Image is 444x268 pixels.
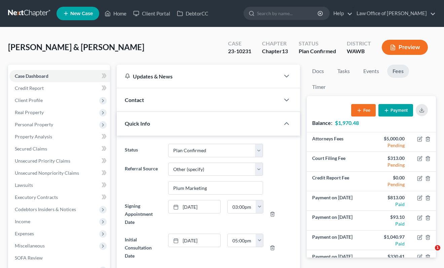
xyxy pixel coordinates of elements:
[169,234,220,247] a: [DATE]
[169,181,263,194] input: Other Referral Source
[307,132,371,152] td: Attorneys Fees
[378,104,413,116] button: Payment
[377,221,405,227] div: Paid
[262,47,288,55] div: Chapter
[307,80,331,94] a: Timer
[421,245,437,261] iframe: Intercom live chat
[9,191,110,203] a: Executory Contracts
[70,11,93,16] span: New Case
[125,73,272,80] div: Updates & News
[15,109,44,115] span: Real Property
[377,135,405,142] div: $5,000.00
[9,179,110,191] a: Lawsuits
[228,200,256,213] input: -- : --
[15,97,43,103] span: Client Profile
[15,255,43,261] span: SOFA Review
[307,65,329,78] a: Docs
[15,158,70,164] span: Unsecured Priority Claims
[377,201,405,208] div: Paid
[9,252,110,264] a: SOFA Review
[15,122,53,127] span: Personal Property
[257,7,319,20] input: Search by name...
[174,7,212,20] a: DebtorCC
[228,40,251,47] div: Case
[307,191,371,211] td: Payment on [DATE]
[282,48,288,54] span: 13
[15,170,79,176] span: Unsecured Nonpriority Claims
[15,243,45,248] span: Miscellaneous
[307,171,371,191] td: Credit Report Fee
[9,143,110,155] a: Secured Claims
[382,40,428,55] button: Preview
[377,181,405,188] div: Pending
[228,47,251,55] div: 23-10231
[312,120,332,126] strong: Balance:
[377,162,405,168] div: Pending
[125,120,150,127] span: Quick Info
[307,211,371,230] td: Payment on [DATE]
[15,146,47,152] span: Secured Claims
[8,42,144,52] span: [PERSON_NAME] & [PERSON_NAME]
[15,219,30,224] span: Income
[125,97,144,103] span: Contact
[15,134,52,139] span: Property Analysis
[377,240,405,247] div: Paid
[15,85,44,91] span: Credit Report
[299,40,336,47] div: Status
[347,40,371,47] div: District
[351,104,376,116] button: Fee
[377,142,405,149] div: Pending
[169,200,220,213] a: [DATE]
[377,194,405,201] div: $813.00
[9,131,110,143] a: Property Analysis
[9,167,110,179] a: Unsecured Nonpriority Claims
[353,7,436,20] a: Law Office of [PERSON_NAME]
[121,144,165,157] label: Status
[9,70,110,82] a: Case Dashboard
[307,230,371,250] td: Payment on [DATE]
[9,82,110,94] a: Credit Report
[15,231,34,236] span: Expenses
[377,155,405,162] div: $313.00
[330,7,353,20] a: Help
[15,194,58,200] span: Executory Contracts
[121,200,165,228] label: Signing Appointment Date
[101,7,130,20] a: Home
[335,120,359,126] strong: $1,970.48
[387,65,409,78] a: Fees
[228,234,256,247] input: -- : --
[377,234,405,240] div: $1,040.97
[377,253,405,260] div: $330.41
[377,214,405,221] div: $93.10
[435,245,440,250] span: 1
[377,174,405,181] div: $0.00
[15,206,76,212] span: Codebtors Insiders & Notices
[15,73,48,79] span: Case Dashboard
[121,234,165,262] label: Initial Consultation Date
[299,47,336,55] div: Plan Confirmed
[332,65,355,78] a: Tasks
[347,47,371,55] div: WAWB
[15,182,33,188] span: Lawsuits
[307,152,371,171] td: Court Filing Fee
[9,155,110,167] a: Unsecured Priority Claims
[262,40,288,47] div: Chapter
[130,7,174,20] a: Client Portal
[121,163,165,195] label: Referral Source
[358,65,384,78] a: Events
